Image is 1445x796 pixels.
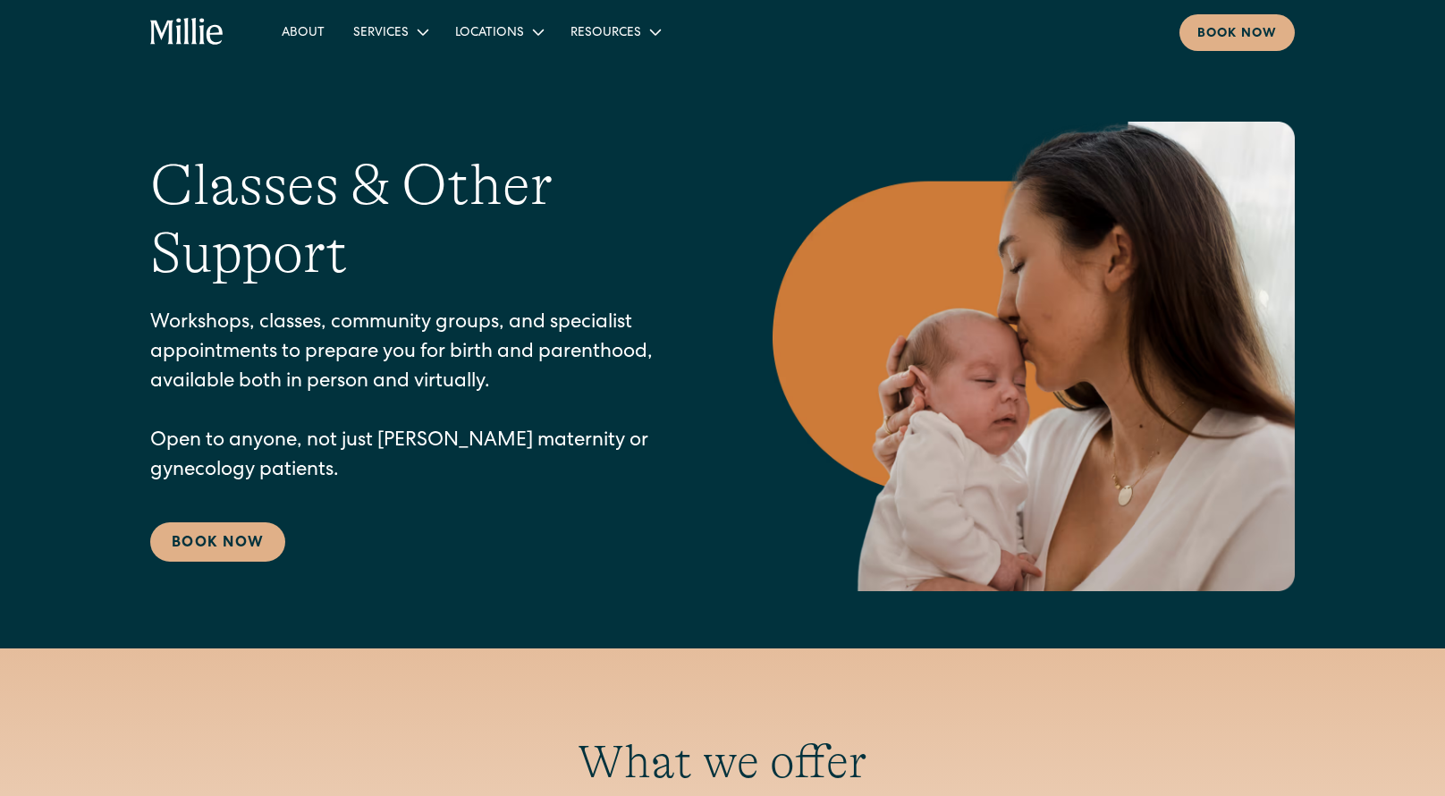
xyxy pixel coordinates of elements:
a: home [150,18,224,47]
div: Resources [570,24,641,43]
div: Services [353,24,409,43]
p: Workshops, classes, community groups, and specialist appointments to prepare you for birth and pa... [150,309,701,487]
div: Locations [441,17,556,47]
a: Book Now [150,522,285,562]
div: Book now [1197,25,1277,44]
img: Mother kissing her newborn on the forehead, capturing a peaceful moment of love and connection in... [773,122,1295,591]
div: Resources [556,17,673,47]
h1: Classes & Other Support [150,151,701,289]
h2: What we offer [150,734,1295,790]
div: Services [339,17,441,47]
div: Locations [455,24,524,43]
a: Book now [1179,14,1295,51]
a: About [267,17,339,47]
